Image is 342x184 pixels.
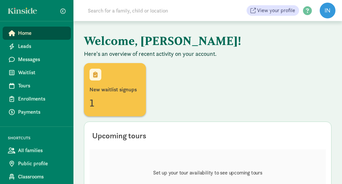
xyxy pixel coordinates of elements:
[3,170,71,183] a: Classrooms
[18,29,66,37] span: Home
[18,56,66,63] span: Messages
[18,173,66,181] span: Classrooms
[3,157,71,170] a: Public profile
[18,108,66,116] span: Payments
[84,50,332,58] p: Here's an overview of recent activity on your account.
[257,7,295,14] span: View your profile
[90,86,140,94] div: New waitlist signups
[3,27,71,40] a: Home
[18,69,66,77] span: Waitlist
[92,130,146,142] div: Upcoming tours
[309,152,342,184] iframe: Chat Widget
[153,169,262,177] p: Set up your tour availability to see upcoming tours
[3,66,71,79] a: Waitlist
[18,42,66,50] span: Leads
[18,95,66,103] span: Enrollments
[3,40,71,53] a: Leads
[247,5,299,16] a: View your profile
[18,160,66,168] span: Public profile
[3,92,71,105] a: Enrollments
[84,63,146,116] a: New waitlist signups1
[3,105,71,119] a: Payments
[3,144,71,157] a: All families
[3,53,71,66] a: Messages
[84,32,332,50] h1: Welcome, [PERSON_NAME]!
[84,4,247,17] input: Search for a family, child or location
[3,79,71,92] a: Tours
[18,82,66,90] span: Tours
[90,95,140,111] div: 1
[18,147,66,154] span: All families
